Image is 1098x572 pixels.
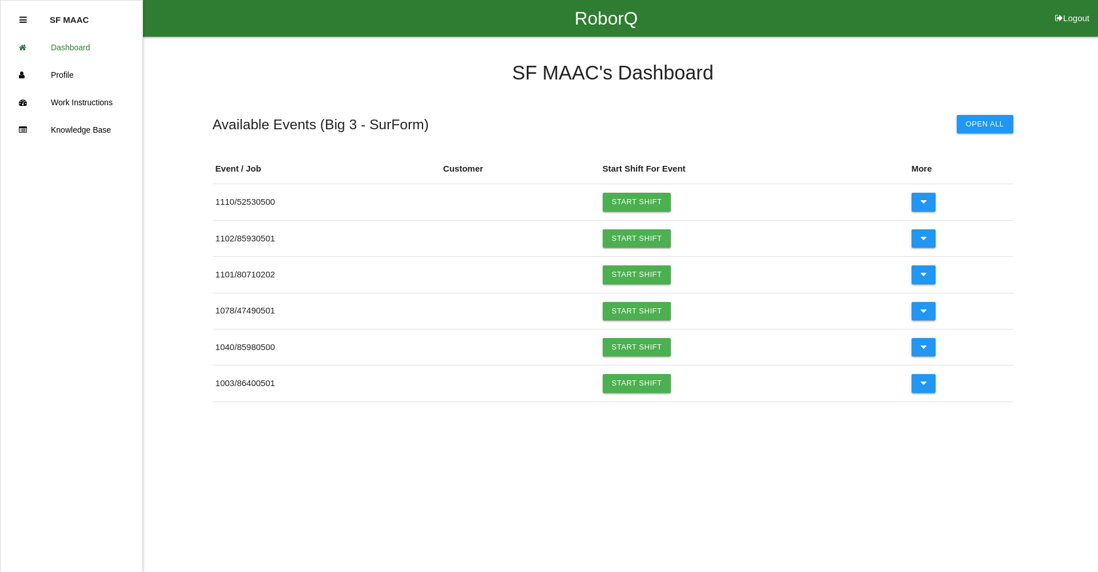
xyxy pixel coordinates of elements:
a: Start Shift [603,302,671,320]
a: Start Shift [603,265,671,284]
th: Start Shift For Event [600,154,909,184]
button: Open All [957,115,1013,133]
th: Customer [440,154,600,184]
td: 1003 / 86400501 [213,366,440,402]
h4: SF MAAC 's Dashboard [213,62,1013,84]
a: Profile [1,61,142,89]
a: Dashboard [1,34,142,61]
th: More [909,154,1013,184]
th: Event / Job [213,154,440,184]
a: Work Instructions [1,89,142,116]
h5: Available Events ( Big 3 - SurForm ) [213,117,429,132]
a: Start Shift [603,229,671,248]
td: 1101 / 80710202 [213,257,440,293]
a: Start Shift [603,338,671,356]
p: SF MAAC [50,6,89,25]
a: Start Shift [603,374,671,392]
td: 1110 / 52530500 [213,184,440,220]
td: 1102 / 85930501 [213,220,440,256]
td: 1040 / 85980500 [213,329,440,365]
td: 1078 / 47490501 [213,293,440,329]
a: Start Shift [603,193,671,211]
a: Knowledge Base [1,116,142,144]
div: Close [19,6,27,34]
